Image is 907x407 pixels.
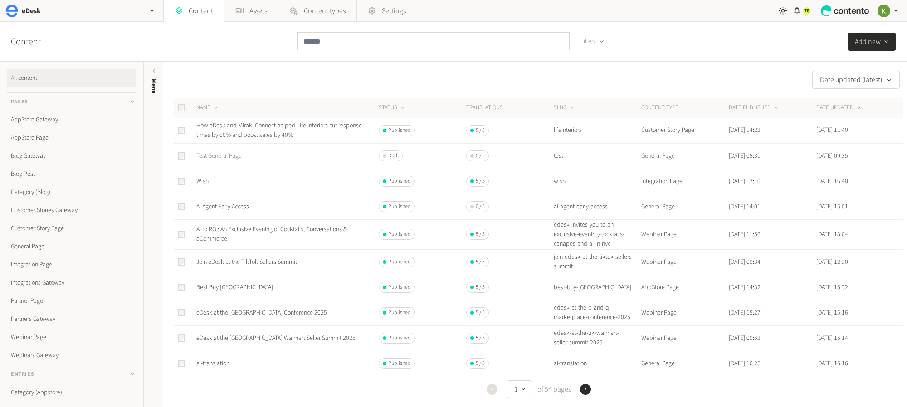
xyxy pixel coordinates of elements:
td: wish [553,169,641,194]
a: Best Buy [GEOGRAPHIC_DATA] [196,283,273,292]
span: 5 / 5 [476,309,485,317]
time: [DATE] 15:27 [729,308,761,317]
a: Customer Stories Gateway [7,201,136,219]
td: best-buy-[GEOGRAPHIC_DATA] [553,275,641,300]
time: [DATE] 15:01 [816,202,848,211]
button: NAME [196,103,219,112]
a: Customer Story Page [7,219,136,237]
time: [DATE] 09:34 [729,257,761,266]
td: edesk-at-the-b-and-q-marketplace-conference-2025 [553,300,641,325]
button: STATUS [379,103,406,112]
span: Published [388,126,411,135]
a: Integrations Gateway [7,274,136,292]
span: 5 / 5 [476,177,485,185]
span: Content types [304,5,346,16]
a: Partners Gateway [7,310,136,328]
span: Entries [11,370,34,378]
span: Published [388,258,411,266]
td: join-edesk-at-the-tiktok-sellers-summit [553,249,641,275]
button: SLUG [554,103,576,112]
time: [DATE] 09:52 [729,334,761,343]
time: [DATE] 15:14 [816,334,848,343]
time: [DATE] 16:16 [816,359,848,368]
button: Filters [573,32,612,50]
a: Join eDesk at the TikTok Sellers Summit [196,257,297,266]
td: AppStore Page [641,275,728,300]
span: Published [388,309,411,317]
a: eDesk at the [GEOGRAPHIC_DATA] Conference 2025 [196,308,327,317]
time: [DATE] 13:10 [729,177,761,186]
time: [DATE] 10:25 [729,359,761,368]
span: Published [388,177,411,185]
td: General Page [641,194,728,219]
th: CONTENT TYPE [641,98,728,118]
span: 5 / 5 [476,283,485,291]
a: AppStore Page [7,129,136,147]
h2: eDesk [22,5,41,16]
span: 5 / 5 [476,230,485,238]
time: [DATE] 15:16 [816,308,848,317]
a: Wish [196,177,209,186]
td: Webinar Page [641,325,728,351]
time: [DATE] 11:56 [729,230,761,239]
span: Draft [388,152,399,160]
time: [DATE] 11:40 [816,126,848,135]
button: 1 [507,380,532,398]
th: Translations [466,98,553,118]
span: 0 / 5 [476,203,485,211]
td: ai-translation [553,351,641,376]
td: edesk-at-the-uk-walmart-seller-summit-2025 [553,325,641,351]
span: 5 / 5 [476,126,485,135]
time: [DATE] 09:35 [816,151,848,160]
button: Date updated (latest) [812,71,900,89]
a: Test General Page [196,151,242,160]
time: [DATE] 14:22 [729,126,761,135]
td: Integration Page [641,169,728,194]
span: Published [388,283,411,291]
td: General Page [641,351,728,376]
span: Filters [580,37,596,46]
td: test [553,143,641,169]
a: How eDesk and Mirakl Connect helped Life Interiors cut response times by 60% and boost sales by 40% [196,121,362,140]
a: ai-translation [196,359,229,368]
span: Published [388,203,411,211]
a: Category (Appstore) [7,383,136,402]
h2: Content [11,35,62,48]
a: eDesk at the [GEOGRAPHIC_DATA] Walmart Seller Summit 2025 [196,334,356,343]
a: Blog Gateway [7,147,136,165]
time: [DATE] 12:30 [816,257,848,266]
a: Blog Post [7,165,136,183]
time: [DATE] 14:32 [729,283,761,292]
a: Partner Page [7,292,136,310]
time: [DATE] 08:31 [729,151,761,160]
a: AppStore Gateway [7,111,136,129]
time: [DATE] 13:04 [816,230,848,239]
td: Webinar Page [641,219,728,249]
time: [DATE] 14:01 [729,202,761,211]
td: Webinar Page [641,300,728,325]
span: 5 / 5 [476,258,485,266]
img: Keelin Terry [878,5,890,17]
td: ai-agent-early-access [553,194,641,219]
span: of 54 pages [536,383,571,394]
a: Category (Blog) [7,183,136,201]
span: Pages [11,98,28,106]
td: Webinar Page [641,249,728,275]
td: General Page [641,143,728,169]
a: Integration Page [7,256,136,274]
a: General Page [7,237,136,256]
button: DATE UPDATED [816,103,863,112]
button: Add new [848,33,896,51]
span: Published [388,230,411,238]
img: eDesk [5,5,18,17]
span: 5 / 5 [476,359,485,368]
span: 0 / 5 [476,152,485,160]
span: 5 / 5 [476,334,485,342]
time: [DATE] 16:48 [816,177,848,186]
a: Webinar Page [7,328,136,346]
time: [DATE] 15:32 [816,283,848,292]
a: AI to ROI: An Exclusive Evening of Cocktails, Conversations & eCommerce [196,225,347,243]
span: Published [388,334,411,342]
